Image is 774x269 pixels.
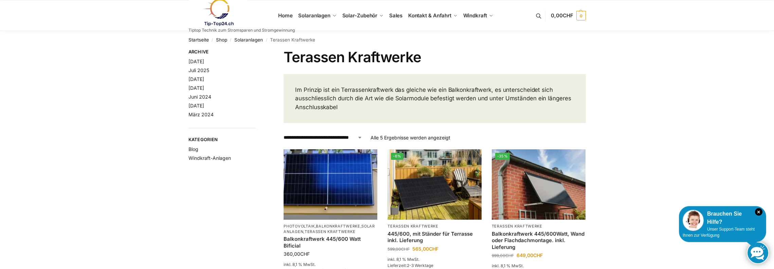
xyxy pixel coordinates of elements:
[284,134,362,141] select: Shop-Reihenfolge
[388,247,410,252] bdi: 599,00
[401,247,410,252] span: CHF
[188,76,204,82] a: [DATE]
[234,37,263,43] a: Solaranlagen
[188,112,214,117] a: März 2024
[492,253,514,258] bdi: 999,00
[284,224,314,229] a: Photovoltaik
[316,224,360,229] a: Balkonkraftwerke
[209,37,216,43] span: /
[256,49,260,56] button: Close filters
[188,85,204,91] a: [DATE]
[563,12,573,19] span: CHF
[386,0,405,31] a: Sales
[517,252,543,258] bdi: 649,00
[284,224,377,234] p: , , ,
[576,11,586,20] span: 0
[460,0,496,31] a: Windkraft
[683,227,755,238] span: Unser Support-Team steht Ihnen zur Verfügung
[284,236,377,249] a: Balkonkraftwerk 445/600 Watt Bificial
[298,12,330,19] span: Solaranlagen
[188,49,256,55] span: Archive
[429,246,438,252] span: CHF
[188,155,231,161] a: Windkraft-Anlagen
[551,5,586,26] a: 0,00CHF 0
[388,263,433,268] span: Lieferzeit:
[188,67,209,73] a: Juli 2025
[342,12,378,19] span: Solar-Zubehör
[408,12,451,19] span: Kontakt & Anfahrt
[683,210,704,231] img: Customer service
[492,149,586,220] a: -35%Wandbefestigung Solarmodul
[284,224,375,234] a: Solaranlagen
[505,253,514,258] span: CHF
[216,37,227,43] a: Shop
[284,262,377,268] p: inkl. 8,1 % MwSt.
[284,251,310,257] bdi: 360,00
[284,49,586,66] h1: Terassen Kraftwerke
[388,149,481,220] a: -6%Solar Panel im edlen Schwarz mit Ständer
[188,28,295,32] p: Tiptop Technik zum Stromsparen und Stromgewinnung
[388,231,481,244] a: 445/600, mit Ständer für Terrasse inkl. Lieferung
[188,103,204,108] a: [DATE]
[405,0,460,31] a: Kontakt & Anfahrt
[284,149,377,220] img: Solaranlage für den kleinen Balkon
[227,37,234,43] span: /
[388,256,481,263] p: inkl. 8,1 % MwSt.
[295,0,339,31] a: Solaranlagen
[412,246,438,252] bdi: 565,00
[388,149,481,220] img: Solar Panel im edlen Schwarz mit Ständer
[755,208,762,216] i: Schließen
[188,136,256,143] span: Kategorien
[188,94,211,100] a: Juni 2024
[305,229,355,234] a: Terassen Kraftwerke
[389,12,403,19] span: Sales
[388,224,438,229] a: Terassen Kraftwerke
[533,252,543,258] span: CHF
[371,134,450,141] p: Alle 5 Ergebnisse werden angezeigt
[339,0,386,31] a: Solar-Zubehör
[300,251,310,257] span: CHF
[188,31,586,49] nav: Breadcrumb
[683,210,762,226] div: Brauchen Sie Hilfe?
[188,37,209,43] a: Startseite
[295,86,574,112] p: Im Prinzip ist ein Terrassenkraftwerk das gleiche wie ein Balkonkraftwerk, es unterscheidet sich ...
[492,149,586,220] img: Wandbefestigung Solarmodul
[492,224,542,229] a: Terassen Kraftwerke
[463,12,487,19] span: Windkraft
[407,263,433,268] span: 2-3 Werktage
[551,12,573,19] span: 0,00
[263,37,270,43] span: /
[492,263,586,269] p: inkl. 8,1 % MwSt.
[188,58,204,64] a: [DATE]
[492,231,586,251] a: Balkonkraftwerk 445/600Watt, Wand oder Flachdachmontage. inkl. Lieferung
[188,146,198,152] a: Blog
